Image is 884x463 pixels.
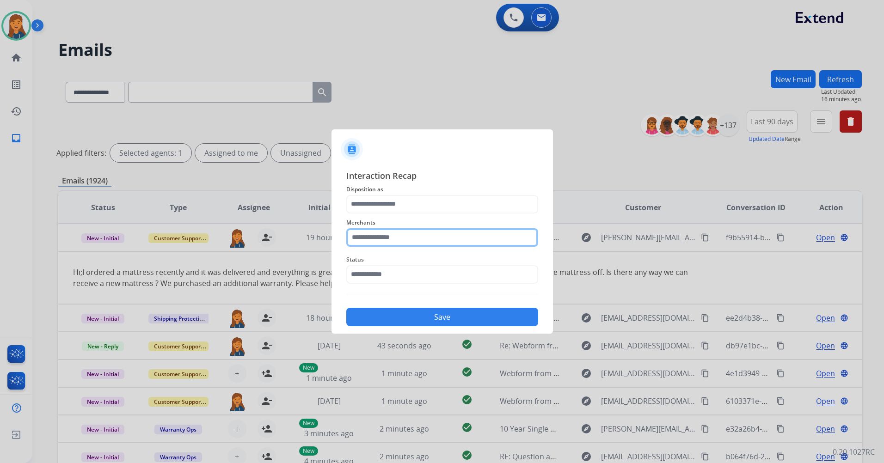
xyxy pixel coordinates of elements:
span: Disposition as [346,184,538,195]
span: Merchants [346,217,538,228]
p: 0.20.1027RC [833,446,875,457]
button: Save [346,308,538,326]
img: contactIcon [341,138,363,160]
span: Interaction Recap [346,169,538,184]
span: Status [346,254,538,265]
